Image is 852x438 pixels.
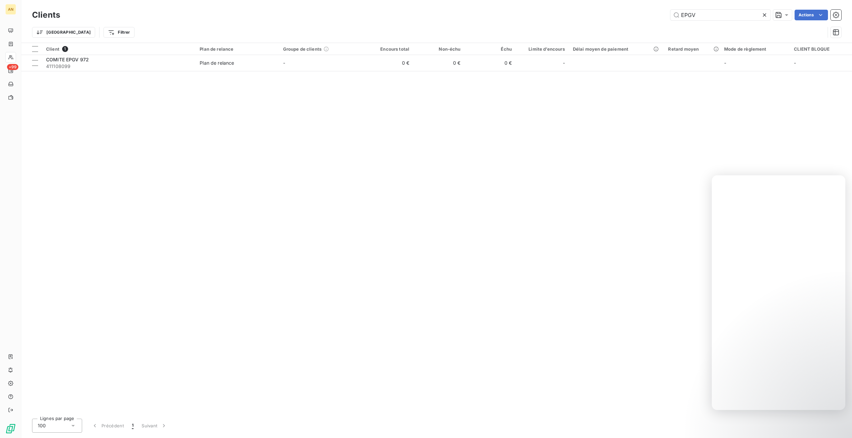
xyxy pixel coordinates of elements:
[87,419,128,433] button: Précédent
[724,46,786,52] div: Mode de règlement
[46,46,59,52] span: Client
[829,415,845,431] iframe: Intercom live chat
[520,46,565,52] div: Limite d’encours
[200,60,234,66] div: Plan de relance
[200,46,275,52] div: Plan de relance
[5,4,16,15] div: AN
[7,64,18,70] span: +99
[62,46,68,52] span: 1
[668,46,716,52] div: Retard moyen
[573,46,660,52] div: Délai moyen de paiement
[413,55,464,71] td: 0 €
[362,55,413,71] td: 0 €
[38,422,46,429] span: 100
[32,27,95,38] button: [GEOGRAPHIC_DATA]
[46,63,192,70] span: 411108099
[724,60,726,66] span: -
[32,9,60,21] h3: Clients
[366,46,409,52] div: Encours total
[46,57,89,62] span: COMITE EPGV 972
[5,423,16,434] img: Logo LeanPay
[132,422,134,429] span: 1
[795,10,828,20] button: Actions
[283,60,285,66] span: -
[469,46,512,52] div: Échu
[712,175,845,410] iframe: Intercom live chat
[794,60,796,66] span: -
[465,55,516,71] td: 0 €
[670,10,771,20] input: Rechercher
[417,46,460,52] div: Non-échu
[563,60,565,66] span: -
[138,419,171,433] button: Suivant
[103,27,134,38] button: Filtrer
[128,419,138,433] button: 1
[794,46,848,52] div: CLIENT BLOQUE
[283,46,322,52] span: Groupe de clients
